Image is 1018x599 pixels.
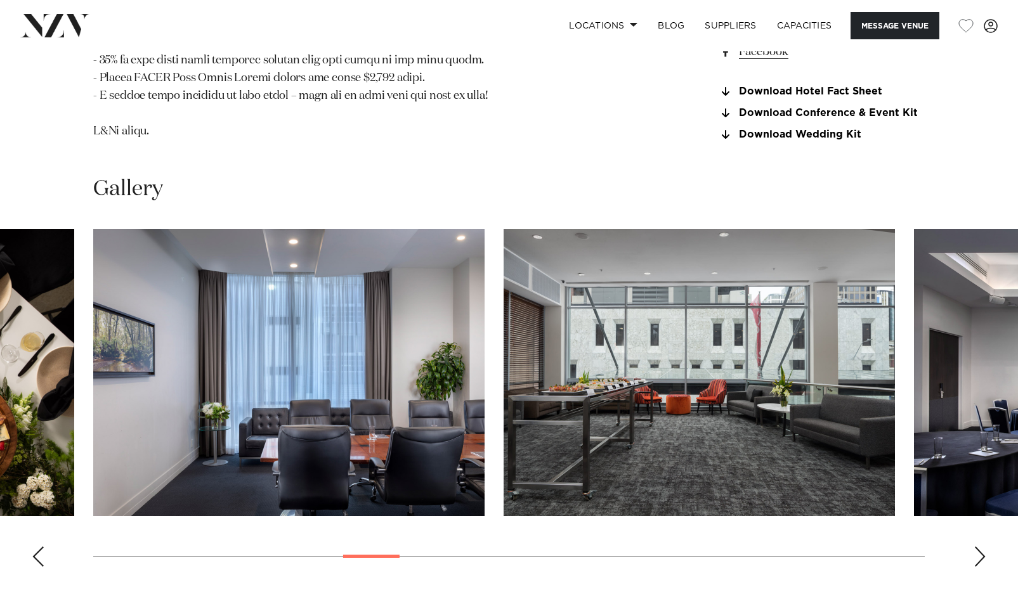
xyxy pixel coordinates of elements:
[648,12,695,39] a: BLOG
[20,14,89,37] img: nzv-logo.png
[93,229,485,516] swiper-slide: 10 / 30
[93,175,163,203] h2: Gallery
[504,229,895,516] swiper-slide: 11 / 30
[718,129,925,141] a: Download Wedding Kit
[851,12,939,39] button: Message Venue
[718,43,925,61] a: Facebook
[559,12,648,39] a: Locations
[718,108,925,119] a: Download Conference & Event Kit
[695,12,766,39] a: SUPPLIERS
[718,86,925,98] a: Download Hotel Fact Sheet
[767,12,842,39] a: Capacities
